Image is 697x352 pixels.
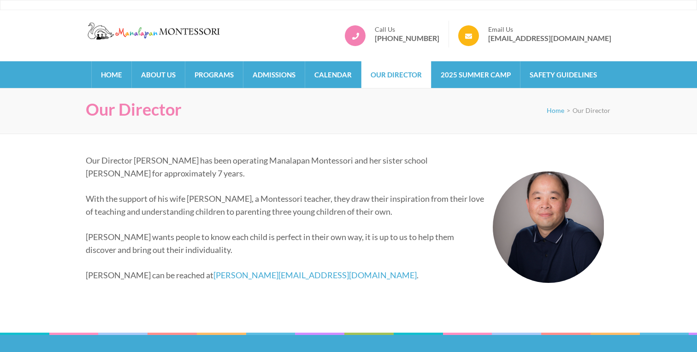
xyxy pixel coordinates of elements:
[213,270,417,280] a: [PERSON_NAME][EMAIL_ADDRESS][DOMAIN_NAME]
[92,61,131,88] a: Home
[431,61,520,88] a: 2025 Summer Camp
[86,154,604,180] p: Our Director [PERSON_NAME] has been operating Manalapan Montessori and her sister school [PERSON_...
[488,25,611,34] span: Email Us
[86,192,604,218] p: With the support of his wife [PERSON_NAME], a Montessori teacher, they draw their inspiration fro...
[375,34,439,43] a: [PHONE_NUMBER]
[547,106,564,114] a: Home
[86,21,224,41] img: Manalapan Montessori – #1 Rated Child Day Care Center in Manalapan NJ
[132,61,185,88] a: About Us
[305,61,361,88] a: Calendar
[567,106,570,114] span: >
[243,61,305,88] a: Admissions
[520,61,606,88] a: Safety Guidelines
[375,25,439,34] span: Call Us
[185,61,243,88] a: Programs
[86,269,604,282] p: [PERSON_NAME] can be reached at .
[86,100,182,119] h1: Our Director
[86,230,604,256] p: [PERSON_NAME] wants people to know each child is perfect in their own way, it is up to us to help...
[488,34,611,43] a: [EMAIL_ADDRESS][DOMAIN_NAME]
[361,61,431,88] a: Our Director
